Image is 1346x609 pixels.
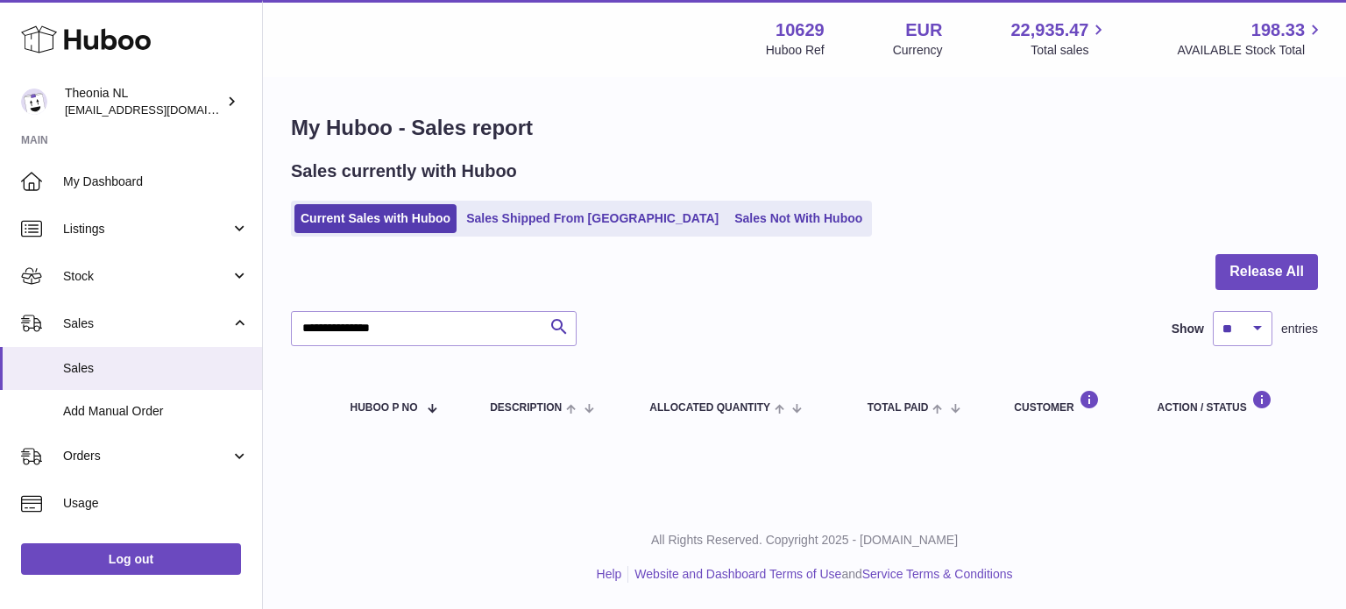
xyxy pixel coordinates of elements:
a: Log out [21,543,241,575]
a: Sales Not With Huboo [728,204,868,233]
span: Stock [63,268,230,285]
a: Sales Shipped From [GEOGRAPHIC_DATA] [460,204,725,233]
button: Release All [1215,254,1318,290]
h2: Sales currently with Huboo [291,159,517,183]
span: My Dashboard [63,173,249,190]
span: [EMAIL_ADDRESS][DOMAIN_NAME] [65,103,258,117]
a: 198.33 AVAILABLE Stock Total [1177,18,1325,59]
span: Listings [63,221,230,237]
span: Total paid [868,402,929,414]
img: info@wholesomegoods.eu [21,89,47,115]
span: Description [490,402,562,414]
span: Orders [63,448,230,464]
label: Show [1172,321,1204,337]
span: 22,935.47 [1010,18,1088,42]
div: Customer [1014,390,1122,414]
span: Total sales [1031,42,1109,59]
p: All Rights Reserved. Copyright 2025 - [DOMAIN_NAME] [277,532,1332,549]
span: ALLOCATED Quantity [649,402,770,414]
h1: My Huboo - Sales report [291,114,1318,142]
a: Service Terms & Conditions [862,567,1013,581]
a: 22,935.47 Total sales [1010,18,1109,59]
span: entries [1281,321,1318,337]
div: Huboo Ref [766,42,825,59]
div: Action / Status [1158,390,1300,414]
span: AVAILABLE Stock Total [1177,42,1325,59]
a: Current Sales with Huboo [294,204,457,233]
div: Theonia NL [65,85,223,118]
div: Currency [893,42,943,59]
span: Huboo P no [351,402,418,414]
span: 198.33 [1251,18,1305,42]
span: Add Manual Order [63,403,249,420]
span: Sales [63,360,249,377]
strong: 10629 [776,18,825,42]
span: Usage [63,495,249,512]
a: Help [597,567,622,581]
a: Website and Dashboard Terms of Use [634,567,841,581]
li: and [628,566,1012,583]
strong: EUR [905,18,942,42]
span: Sales [63,315,230,332]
